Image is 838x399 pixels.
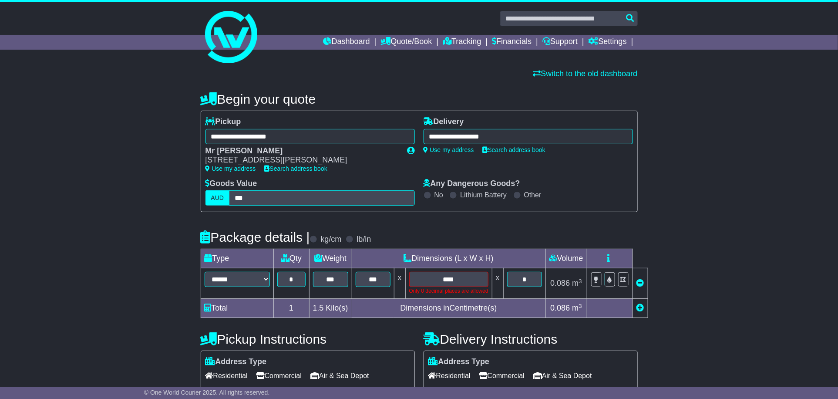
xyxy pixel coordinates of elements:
[320,235,341,244] label: kg/cm
[309,249,352,268] td: Weight
[205,357,267,367] label: Address Type
[545,249,587,268] td: Volume
[550,279,570,287] span: 0.086
[428,369,471,382] span: Residential
[273,299,309,318] td: 1
[205,190,230,206] label: AUD
[394,268,405,299] td: x
[205,117,241,127] label: Pickup
[205,179,257,189] label: Goods Value
[589,35,627,50] a: Settings
[572,304,582,312] span: m
[579,303,582,309] sup: 3
[323,35,370,50] a: Dashboard
[479,369,525,382] span: Commercial
[309,299,352,318] td: Kilo(s)
[256,369,302,382] span: Commercial
[144,389,270,396] span: © One World Courier 2025. All rights reserved.
[542,35,578,50] a: Support
[265,165,327,172] a: Search address book
[201,332,415,346] h4: Pickup Instructions
[572,279,582,287] span: m
[201,92,638,106] h4: Begin your quote
[205,369,248,382] span: Residential
[201,299,273,318] td: Total
[492,268,503,299] td: x
[380,35,432,50] a: Quote/Book
[409,287,488,295] div: Only 0 decimal places are allowed
[533,69,637,78] a: Switch to the old dashboard
[434,191,443,199] label: No
[460,191,507,199] label: Lithium Battery
[273,249,309,268] td: Qty
[636,304,644,312] a: Add new item
[205,165,256,172] a: Use my address
[310,369,369,382] span: Air & Sea Depot
[579,278,582,284] sup: 3
[352,249,545,268] td: Dimensions (L x W x H)
[205,146,399,156] div: Mr [PERSON_NAME]
[201,249,273,268] td: Type
[443,35,481,50] a: Tracking
[424,117,464,127] label: Delivery
[357,235,371,244] label: lb/in
[201,230,310,244] h4: Package details |
[636,279,644,287] a: Remove this item
[533,369,592,382] span: Air & Sea Depot
[550,304,570,312] span: 0.086
[428,357,490,367] label: Address Type
[313,304,324,312] span: 1.5
[424,179,520,189] label: Any Dangerous Goods?
[352,299,545,318] td: Dimensions in Centimetre(s)
[424,146,474,153] a: Use my address
[424,332,638,346] h4: Delivery Instructions
[205,156,399,165] div: [STREET_ADDRESS][PERSON_NAME]
[492,35,532,50] a: Financials
[524,191,542,199] label: Other
[483,146,545,153] a: Search address book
